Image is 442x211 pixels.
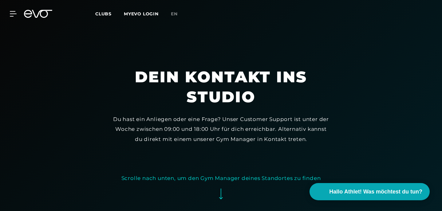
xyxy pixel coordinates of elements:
[310,183,430,200] button: Hallo Athlet! Was möchtest du tun?
[171,10,185,18] a: en
[112,114,330,144] div: Du hast ein Anliegen oder eine Frage? Unser Customer Support ist unter der Woche zwischen 09:00 u...
[171,11,178,17] span: en
[121,173,321,205] button: Scrolle nach unten, um den Gym Manager deines Standortes zu finden
[95,11,112,17] span: Clubs
[329,188,422,196] span: Hallo Athlet! Was möchtest du tun?
[124,11,159,17] a: MYEVO LOGIN
[95,11,124,17] a: Clubs
[112,67,330,107] h1: Dein Kontakt ins Studio
[121,173,321,183] div: Scrolle nach unten, um den Gym Manager deines Standortes zu finden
